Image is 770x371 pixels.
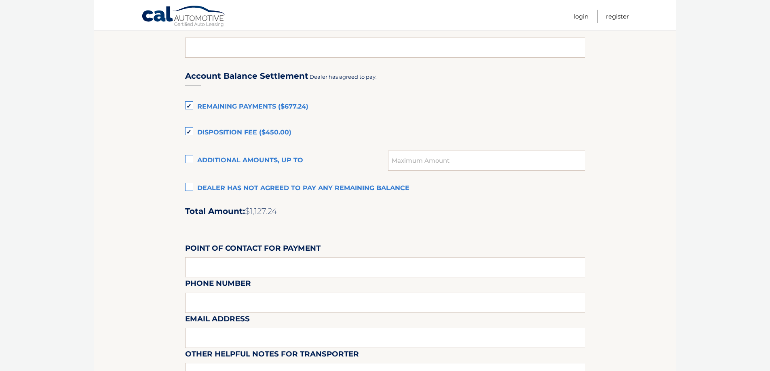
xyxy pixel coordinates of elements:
span: $1,127.24 [245,206,277,216]
label: Dealer has not agreed to pay any remaining balance [185,180,585,197]
label: Remaining Payments ($677.24) [185,99,585,115]
label: Point of Contact for Payment [185,242,321,257]
label: Additional amounts, up to [185,153,388,169]
a: Cal Automotive [141,5,226,29]
h2: Total Amount: [185,206,585,216]
label: Email Address [185,313,250,328]
a: Register [606,10,629,23]
label: Disposition Fee ($450.00) [185,125,585,141]
label: Other helpful notes for transporter [185,348,359,363]
input: Maximum Amount [388,151,585,171]
span: Dealer has agreed to pay: [310,73,377,80]
a: Login [574,10,589,23]
h3: Account Balance Settlement [185,71,308,81]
